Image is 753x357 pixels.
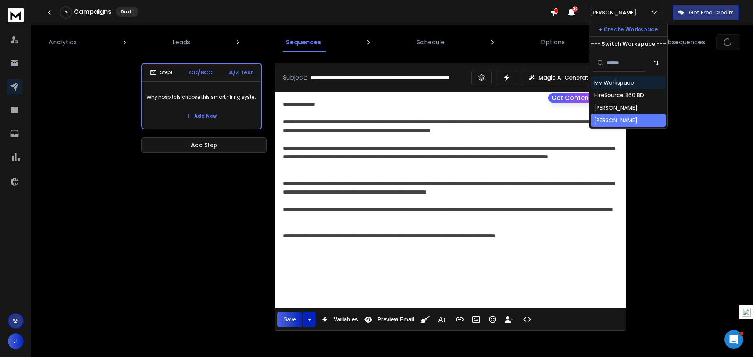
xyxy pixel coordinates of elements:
[141,137,267,153] button: Add Step
[116,7,138,17] div: Draft
[141,63,262,129] li: Step1CC/BCCA/Z TestWhy hospitals choose this smart hiring system over agenciesAdd New
[332,316,360,323] span: Variables
[229,69,253,76] p: A/Z Test
[286,38,321,47] p: Sequences
[540,38,565,47] p: Options
[538,74,595,82] p: Magic AI Generator
[673,5,739,20] button: Get Free Credits
[536,33,569,52] a: Options
[361,312,416,327] button: Preview Email
[591,40,666,48] p: --- Switch Workspace ---
[412,33,449,52] a: Schedule
[44,33,82,52] a: Analytics
[689,9,734,16] p: Get Free Credits
[8,333,24,349] button: J
[8,8,24,22] img: logo
[656,33,710,52] a: Subsequences
[660,38,705,47] p: Subsequences
[418,312,433,327] button: Clean HTML
[277,312,302,327] button: Save
[520,312,535,327] button: Code View
[189,69,213,76] p: CC/BCC
[317,312,360,327] button: Variables
[180,108,223,124] button: Add New
[594,104,637,112] div: [PERSON_NAME]
[522,70,610,85] button: Magic AI Generator
[502,312,517,327] button: Insert Unsubscribe Link
[376,316,416,323] span: Preview Email
[594,79,634,87] div: My Workspace
[452,312,467,327] button: Insert Link (Ctrl+K)
[485,312,500,327] button: Emoticons
[168,33,195,52] a: Leads
[49,38,77,47] p: Analytics
[74,7,111,16] h1: Campaigns
[648,55,664,71] button: Sort by Sort A-Z
[281,33,326,52] a: Sequences
[548,93,622,103] button: Get Content Score
[64,10,68,15] p: 0 %
[173,38,190,47] p: Leads
[572,6,578,12] span: 30
[150,69,172,76] div: Step 1
[283,73,307,82] p: Subject:
[434,312,449,327] button: More Text
[469,312,484,327] button: Insert Image (Ctrl+P)
[590,9,640,16] p: [PERSON_NAME]
[599,25,658,33] p: + Create Workspace
[589,22,667,36] button: + Create Workspace
[147,86,256,108] p: Why hospitals choose this smart hiring system over agencies
[417,38,445,47] p: Schedule
[594,91,644,99] div: HireSource 360 BD
[724,330,743,349] iframe: Intercom live chat
[594,116,637,124] div: [PERSON_NAME]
